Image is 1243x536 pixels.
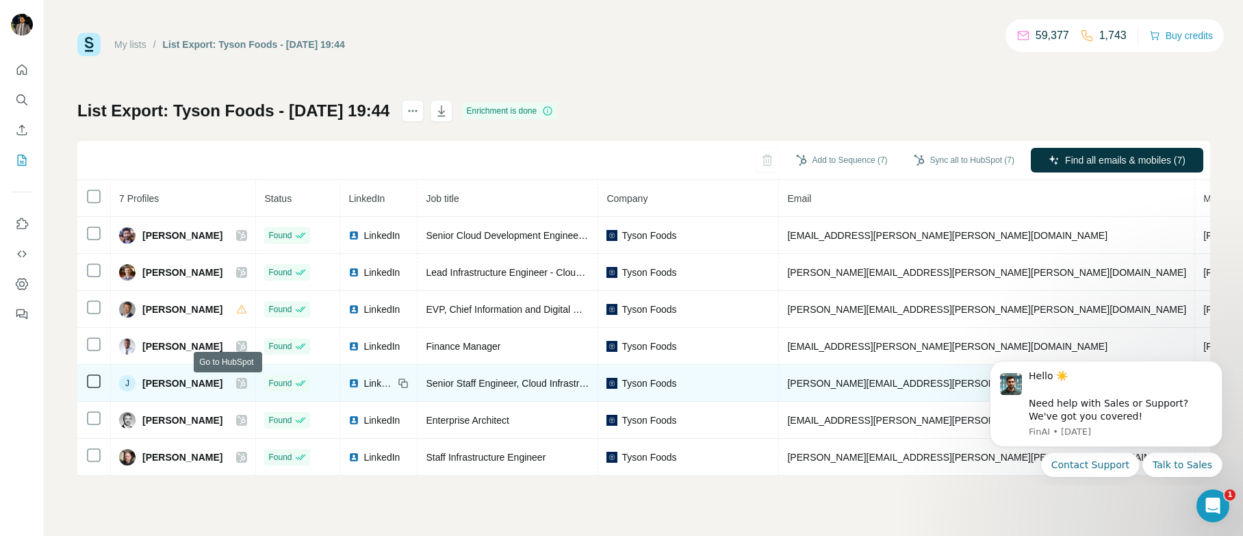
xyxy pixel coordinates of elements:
[11,272,33,296] button: Dashboard
[606,304,617,315] img: company-logo
[621,377,676,390] span: Tyson Foods
[153,38,156,51] li: /
[426,452,546,463] span: Staff Infrastructure Engineer
[77,33,101,56] img: Surfe Logo
[621,340,676,353] span: Tyson Foods
[426,304,601,315] span: EVP, Chief Information and Digital Officer
[11,302,33,327] button: Feedback
[119,264,136,281] img: Avatar
[621,303,676,316] span: Tyson Foods
[363,377,394,390] span: LinkedIn
[402,100,424,122] button: actions
[787,341,1107,352] span: [EMAIL_ADDRESS][PERSON_NAME][PERSON_NAME][DOMAIN_NAME]
[786,150,897,170] button: Add to Sequence (7)
[119,449,136,465] img: Avatar
[142,450,222,464] span: [PERSON_NAME]
[787,193,811,204] span: Email
[119,227,136,244] img: Avatar
[606,452,617,463] img: company-logo
[142,266,222,279] span: [PERSON_NAME]
[787,267,1186,278] span: [PERSON_NAME][EMAIL_ADDRESS][PERSON_NAME][PERSON_NAME][DOMAIN_NAME]
[426,193,459,204] span: Job title
[606,267,617,278] img: company-logo
[1203,193,1231,204] span: Mobile
[11,212,33,236] button: Use Surfe on LinkedIn
[142,377,222,390] span: [PERSON_NAME]
[119,193,159,204] span: 7 Profiles
[142,229,222,242] span: [PERSON_NAME]
[268,340,292,353] span: Found
[11,118,33,142] button: Enrich CSV
[119,375,136,392] div: J
[11,58,33,82] button: Quick start
[348,230,359,241] img: LinkedIn logo
[363,413,400,427] span: LinkedIn
[426,267,649,278] span: Lead Infrastructure Engineer - Cloud & Infrastructure
[1099,27,1127,44] p: 1,743
[348,341,359,352] img: LinkedIn logo
[77,100,389,122] h1: List Export: Tyson Foods - [DATE] 19:44
[363,450,400,464] span: LinkedIn
[11,88,33,112] button: Search
[1149,26,1213,45] button: Buy credits
[264,193,292,204] span: Status
[1036,27,1069,44] p: 59,377
[11,148,33,173] button: My lists
[363,229,400,242] span: LinkedIn
[621,229,676,242] span: Tyson Foods
[268,414,292,426] span: Found
[363,340,400,353] span: LinkedIn
[348,193,385,204] span: LinkedIn
[114,39,146,50] a: My lists
[606,193,648,204] span: Company
[621,266,676,279] span: Tyson Foods
[787,452,1186,463] span: [PERSON_NAME][EMAIL_ADDRESS][PERSON_NAME][PERSON_NAME][DOMAIN_NAME]
[904,150,1024,170] button: Sync all to HubSpot (7)
[621,413,676,427] span: Tyson Foods
[363,303,400,316] span: LinkedIn
[268,266,292,279] span: Found
[426,415,509,426] span: Enterprise Architect
[606,341,617,352] img: company-logo
[268,377,292,390] span: Found
[119,412,136,429] img: Avatar
[787,378,1186,389] span: [PERSON_NAME][EMAIL_ADDRESS][PERSON_NAME][PERSON_NAME][DOMAIN_NAME]
[1031,148,1203,173] button: Find all emails & mobiles (7)
[426,341,500,352] span: Finance Manager
[142,413,222,427] span: [PERSON_NAME]
[426,378,669,389] span: Senior Staff Engineer, Cloud Infrastructure at Tyson Food
[268,229,292,242] span: Found
[11,14,33,36] img: Avatar
[606,230,617,241] img: company-logo
[11,242,33,266] button: Use Surfe API
[606,415,617,426] img: company-logo
[1225,489,1235,500] span: 1
[348,415,359,426] img: LinkedIn logo
[163,38,345,51] div: List Export: Tyson Foods - [DATE] 19:44
[621,450,676,464] span: Tyson Foods
[142,340,222,353] span: [PERSON_NAME]
[348,267,359,278] img: LinkedIn logo
[348,378,359,389] img: LinkedIn logo
[119,338,136,355] img: Avatar
[363,266,400,279] span: LinkedIn
[119,301,136,318] img: Avatar
[787,304,1186,315] span: [PERSON_NAME][EMAIL_ADDRESS][PERSON_NAME][PERSON_NAME][DOMAIN_NAME]
[606,378,617,389] img: company-logo
[787,230,1107,241] span: [EMAIL_ADDRESS][PERSON_NAME][PERSON_NAME][DOMAIN_NAME]
[142,303,222,316] span: [PERSON_NAME]
[787,415,1107,426] span: [EMAIL_ADDRESS][PERSON_NAME][PERSON_NAME][DOMAIN_NAME]
[268,303,292,316] span: Found
[348,452,359,463] img: LinkedIn logo
[969,348,1243,485] iframe: Intercom notifications message
[462,103,557,119] div: Enrichment is done
[426,230,680,241] span: Senior Cloud Development Engineer | GCP & AWS Certified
